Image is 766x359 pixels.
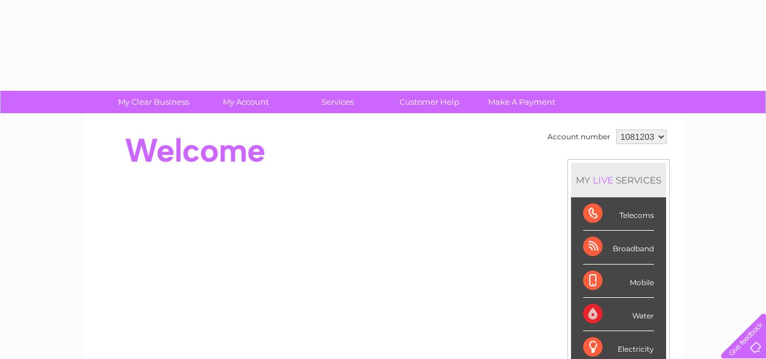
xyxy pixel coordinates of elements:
div: MY SERVICES [571,163,666,197]
div: Telecoms [583,197,654,231]
div: LIVE [590,174,616,186]
td: Account number [544,127,613,147]
div: Water [583,298,654,331]
div: Mobile [583,265,654,298]
a: My Clear Business [104,91,203,113]
a: My Account [196,91,296,113]
a: Make A Payment [472,91,572,113]
a: Customer Help [380,91,480,113]
div: Broadband [583,231,654,264]
a: Services [288,91,388,113]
